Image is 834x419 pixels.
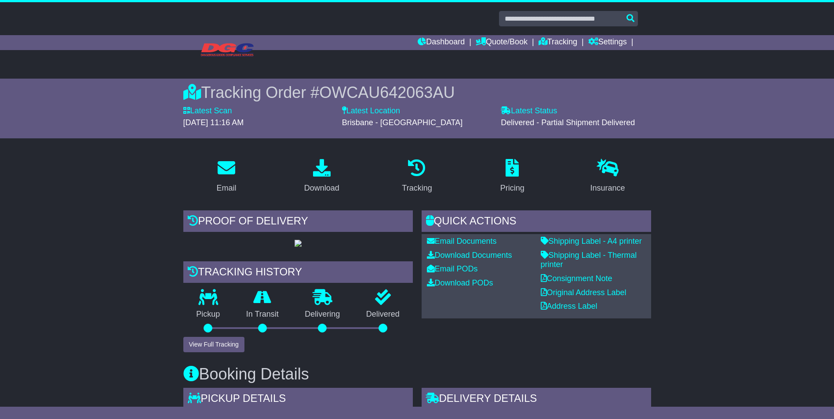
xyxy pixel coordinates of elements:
[216,182,236,194] div: Email
[295,240,302,247] img: GetPodImage
[233,310,292,319] p: In Transit
[427,278,493,287] a: Download PODs
[183,365,651,383] h3: Booking Details
[183,310,233,319] p: Pickup
[183,118,244,127] span: [DATE] 11:16 AM
[304,182,339,194] div: Download
[539,35,577,50] a: Tracking
[541,251,637,269] a: Shipping Label - Thermal printer
[588,35,627,50] a: Settings
[476,35,528,50] a: Quote/Book
[501,118,635,127] span: Delivered - Partial Shipment Delivered
[427,264,478,273] a: Email PODs
[541,274,612,283] a: Consignment Note
[183,388,413,412] div: Pickup Details
[500,182,524,194] div: Pricing
[183,337,244,352] button: View Full Tracking
[211,156,242,197] a: Email
[183,106,232,116] label: Latest Scan
[501,106,557,116] label: Latest Status
[183,261,413,285] div: Tracking history
[541,237,642,246] a: Shipping Label - A4 printer
[590,182,625,194] div: Insurance
[402,182,432,194] div: Tracking
[183,83,651,102] div: Tracking Order #
[427,237,497,246] a: Email Documents
[422,388,651,412] div: Delivery Details
[418,35,465,50] a: Dashboard
[422,210,651,234] div: Quick Actions
[342,118,463,127] span: Brisbane - [GEOGRAPHIC_DATA]
[299,156,345,197] a: Download
[585,156,631,197] a: Insurance
[427,251,512,260] a: Download Documents
[183,210,413,234] div: Proof of Delivery
[396,156,437,197] a: Tracking
[292,310,353,319] p: Delivering
[541,288,626,297] a: Original Address Label
[342,106,400,116] label: Latest Location
[541,302,597,311] a: Address Label
[495,156,530,197] a: Pricing
[353,310,413,319] p: Delivered
[319,83,455,101] span: OWCAU642063AU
